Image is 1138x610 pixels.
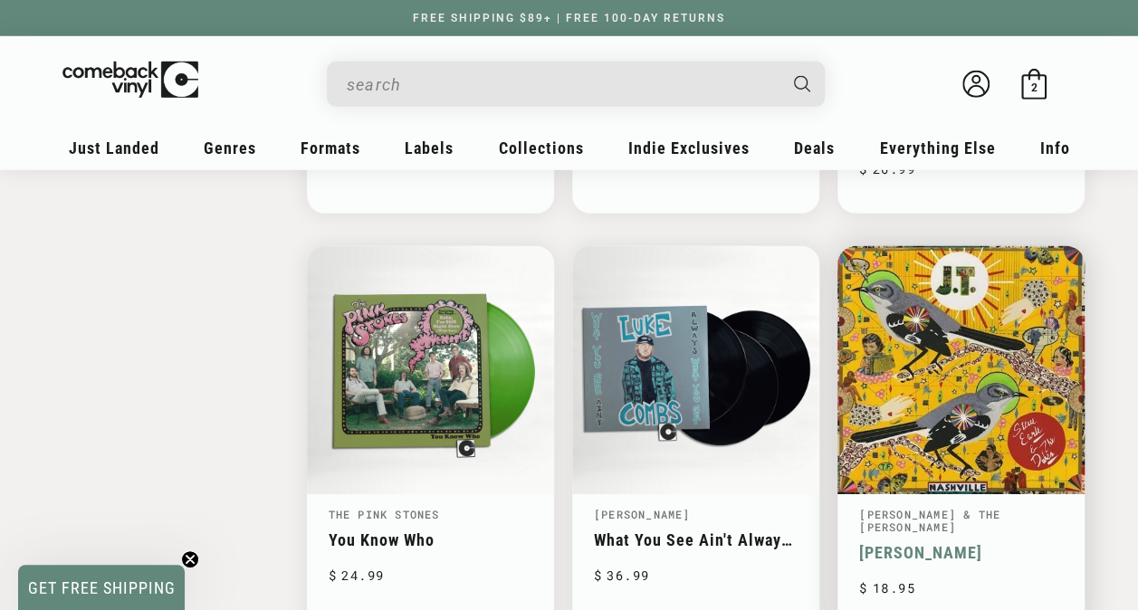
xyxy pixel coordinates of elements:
span: Just Landed [69,138,159,157]
a: The Pink Stones [329,507,440,521]
span: Genres [204,138,256,157]
span: Info [1040,138,1070,157]
a: You Know Who [329,530,532,549]
span: Indie Exclusives [628,138,750,157]
div: GET FREE SHIPPINGClose teaser [18,565,185,610]
button: Search [778,62,827,107]
a: [PERSON_NAME] [594,507,691,521]
span: Collections [499,138,584,157]
input: When autocomplete results are available use up and down arrows to review and enter to select [347,66,776,103]
a: What You See Ain't Always What You Get [594,530,798,549]
span: Labels [405,138,454,157]
div: Search [327,62,825,107]
span: GET FREE SHIPPING [28,578,176,597]
a: [PERSON_NAME] [859,543,1063,562]
span: Everything Else [879,138,995,157]
a: [PERSON_NAME] & The [PERSON_NAME] [859,507,1000,534]
a: FREE SHIPPING $89+ | FREE 100-DAY RETURNS [395,12,743,24]
button: Close teaser [181,550,199,568]
span: Formats [301,138,360,157]
span: Deals [794,138,835,157]
span: 2 [1030,81,1037,95]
